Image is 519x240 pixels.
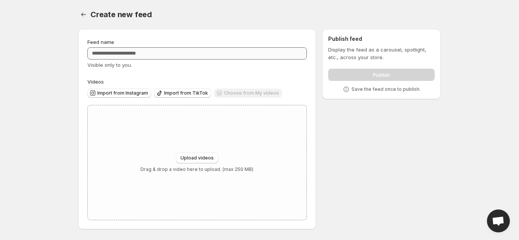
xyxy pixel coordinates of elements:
span: Upload videos [181,155,214,161]
p: Save the feed once to publish. [351,86,421,92]
span: Import from Instagram [97,90,148,96]
button: Upload videos [176,153,218,163]
h2: Publish feed [328,35,435,43]
a: Open chat [487,209,510,232]
span: Import from TikTok [164,90,208,96]
span: Feed name [87,39,114,45]
button: Settings [78,9,89,20]
button: Import from Instagram [87,89,151,98]
span: Visible only to you. [87,62,132,68]
button: Import from TikTok [154,89,211,98]
p: Display the feed as a carousel, spotlight, etc., across your store. [328,46,435,61]
span: Videos [87,79,104,85]
span: Create new feed [90,10,152,19]
p: Drag & drop a video here to upload. (max 250 MB) [140,166,253,172]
